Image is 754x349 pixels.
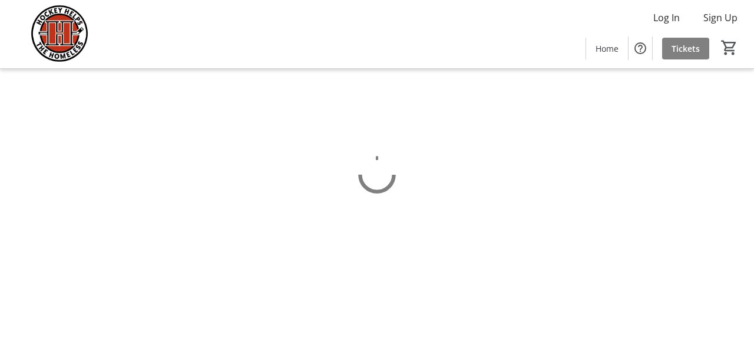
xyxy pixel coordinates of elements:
span: Home [596,42,619,55]
button: Help [629,36,652,60]
button: Log In [644,8,689,27]
button: Sign Up [694,8,747,27]
span: Tickets [672,42,700,55]
span: Sign Up [703,11,738,25]
img: Hockey Helps the Homeless's Logo [7,5,112,64]
button: Cart [719,37,740,58]
a: Tickets [662,38,709,59]
span: Log In [653,11,680,25]
a: Home [586,38,628,59]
